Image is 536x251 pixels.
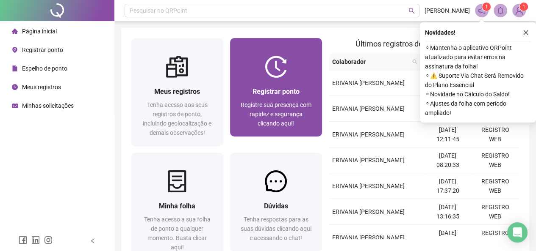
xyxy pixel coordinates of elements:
span: Dúvidas [264,202,288,210]
span: ERIVANIA [PERSON_NAME] [332,105,405,112]
span: search [408,8,415,14]
span: ERIVANIA [PERSON_NAME] [332,183,405,189]
span: ⚬ Novidade no Cálculo do Saldo! [425,90,531,99]
span: Registrar ponto [253,87,300,95]
span: bell [497,7,504,14]
span: ERIVANIA [PERSON_NAME] [332,234,405,241]
span: search [411,55,419,68]
span: facebook [19,236,27,244]
span: 1 [522,4,525,10]
a: Meus registrosTenha acesso aos seus registros de ponto, incluindo geolocalização e demais observa... [131,38,223,146]
span: Meus registros [22,84,61,90]
td: [DATE] 12:13:08 [424,225,471,251]
span: notification [478,7,486,14]
span: ⚬ ⚠️ Suporte Via Chat Será Removido do Plano Essencial [425,71,531,90]
td: [DATE] 17:37:20 [424,173,471,199]
span: Minhas solicitações [22,102,74,109]
span: instagram [44,236,53,244]
span: 1 [485,4,488,10]
span: Espelho de ponto [22,65,67,72]
span: linkedin [31,236,40,244]
td: REGISTRO WEB [472,147,519,173]
span: Tenha acesso aos seus registros de ponto, incluindo geolocalização e demais observações! [143,101,211,136]
td: [DATE] 08:20:33 [424,147,471,173]
td: [DATE] 12:11:45 [424,122,471,147]
sup: 1 [482,3,491,11]
span: Últimos registros de ponto sincronizados [355,39,492,48]
span: Tenha respostas para as suas dúvidas clicando aqui e acessando o chat! [241,216,311,241]
td: REGISTRO WEB [472,225,519,251]
span: schedule [12,103,18,109]
a: Registrar pontoRegistre sua presença com rapidez e segurança clicando aqui! [230,38,322,136]
span: home [12,28,18,34]
td: REGISTRO WEB [472,199,519,225]
span: left [90,238,96,244]
span: clock-circle [12,84,18,90]
span: search [412,59,417,64]
span: ERIVANIA [PERSON_NAME] [332,131,405,138]
span: ERIVANIA [PERSON_NAME] [332,208,405,215]
img: 71792 [513,4,525,17]
span: ERIVANIA [PERSON_NAME] [332,157,405,164]
span: Registrar ponto [22,46,63,53]
td: [DATE] 13:16:35 [424,199,471,225]
td: REGISTRO WEB [472,122,519,147]
span: Página inicial [22,28,57,35]
span: Tenha acesso a sua folha de ponto a qualquer momento. Basta clicar aqui! [144,216,211,251]
span: [PERSON_NAME] [425,6,470,15]
span: environment [12,47,18,53]
span: ERIVANIA [PERSON_NAME] [332,79,405,86]
span: Meus registros [154,87,200,95]
span: Colaborador [332,57,409,66]
a: DúvidasTenha respostas para as suas dúvidas clicando aqui e acessando o chat! [230,153,322,251]
span: Registre sua presença com rapidez e segurança clicando aqui! [241,101,311,127]
span: ⚬ Mantenha o aplicativo QRPoint atualizado para evitar erros na assinatura da folha! [425,43,531,71]
div: Open Intercom Messenger [507,222,528,243]
sup: Atualize o seu contato no menu Meus Dados [519,3,528,11]
span: close [523,30,529,35]
span: Minha folha [159,202,195,210]
td: REGISTRO WEB [472,173,519,199]
span: file [12,65,18,71]
span: ⚬ Ajustes da folha com período ampliado! [425,99,531,117]
span: Novidades ! [425,28,455,37]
